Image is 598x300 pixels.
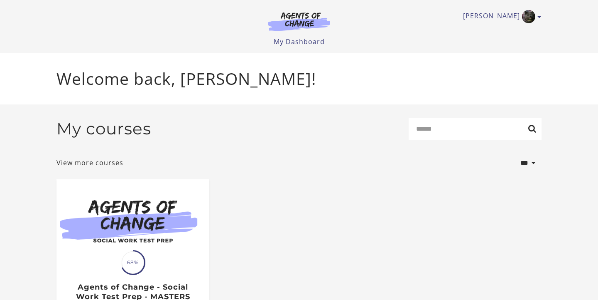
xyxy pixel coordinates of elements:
[122,251,144,274] span: 68%
[463,10,537,23] a: Toggle menu
[56,158,123,168] a: View more courses
[56,67,542,91] p: Welcome back, [PERSON_NAME]!
[274,37,325,46] a: My Dashboard
[56,119,151,139] h2: My courses
[259,12,339,31] img: Agents of Change Logo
